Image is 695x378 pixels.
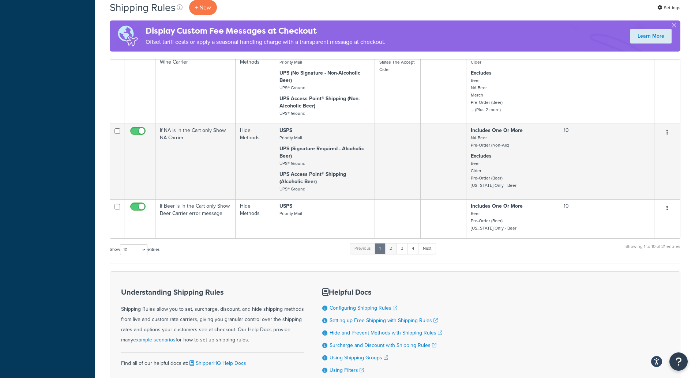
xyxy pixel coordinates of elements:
[133,336,176,344] a: example scenarios
[279,135,302,141] small: Priority Mail
[121,352,304,368] div: Find all of our helpful docs at:
[379,59,414,73] small: States The Accept Cider
[279,95,360,110] strong: UPS Access Point® Shipping (Non-Alcoholic Beer)
[330,341,436,349] a: Surcharge and Discount with Shipping Rules
[471,152,492,160] strong: Excludes
[279,84,305,91] small: UPS® Ground
[120,244,147,255] select: Showentries
[146,25,386,37] h4: Display Custom Fee Messages at Checkout
[418,243,436,254] a: Next
[471,77,503,113] small: Beer NA Beer Merch Pre-Order (Beer) ... (Plus 2 more)
[121,288,304,296] h3: Understanding Shipping Rules
[279,160,305,167] small: UPS® Ground
[407,243,419,254] a: 4
[559,48,654,124] td: 10
[471,160,516,189] small: Beer Cider Pre-Order (Beer) [US_STATE] Only - Beer
[330,329,442,337] a: Hide and Prevent Methods with Shipping Rules
[396,243,408,254] a: 3
[471,126,523,134] strong: Includes One Or More
[279,210,302,217] small: Priority Mail
[279,110,305,117] small: UPS® Ground
[279,186,305,192] small: UPS® Ground
[330,366,364,374] a: Using Filters
[471,202,523,210] strong: Includes One Or More
[279,126,292,134] strong: USPS
[385,243,397,254] a: 2
[322,288,442,296] h3: Helpful Docs
[471,135,509,148] small: NA Beer Pre-Order (Non-Alc)
[146,37,386,47] p: Offset tariff costs or apply a seasonal handling charge with a transparent message at checkout.
[471,210,516,231] small: Beer Pre-Order (Beer) [US_STATE] Only - Beer
[471,59,481,65] small: Cider
[330,354,388,362] a: Using Shipping Groups
[155,199,236,238] td: If Beer is in the Cart only Show Beer Carrier error message
[630,29,672,44] a: Learn More
[121,288,304,345] div: Shipping Rules allow you to set, surcharge, discount, and hide shipping methods from live and cus...
[236,199,275,238] td: Hide Methods
[155,48,236,124] td: If Wine is in the Cart only Show Wine Carrier
[350,243,375,254] a: Previous
[279,59,302,65] small: Priority Mail
[188,359,246,367] a: ShipperHQ Help Docs
[669,352,688,371] button: Open Resource Center
[330,304,397,312] a: Configuring Shipping Rules
[559,124,654,199] td: 10
[236,124,275,199] td: Hide Methods
[155,124,236,199] td: If NA is in the Cart only Show NA Carrier
[110,0,176,15] h1: Shipping Rules
[375,243,386,254] a: 1
[279,145,364,160] strong: UPS (Signature Required - Alcoholic Beer)
[236,48,275,124] td: Hide Methods
[559,199,654,238] td: 10
[110,244,159,255] label: Show entries
[471,69,492,77] strong: Excludes
[110,20,146,52] img: duties-banner-06bc72dcb5fe05cb3f9472aba00be2ae8eb53ab6f0d8bb03d382ba314ac3c341.png
[330,317,438,324] a: Setting up Free Shipping with Shipping Rules
[279,170,346,185] strong: UPS Access Point® Shipping (Alcoholic Beer)
[625,242,680,258] div: Showing 1 to 10 of 31 entries
[279,202,292,210] strong: USPS
[279,69,360,84] strong: UPS (No Signature - Non-Alcoholic Beer)
[657,3,680,13] a: Settings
